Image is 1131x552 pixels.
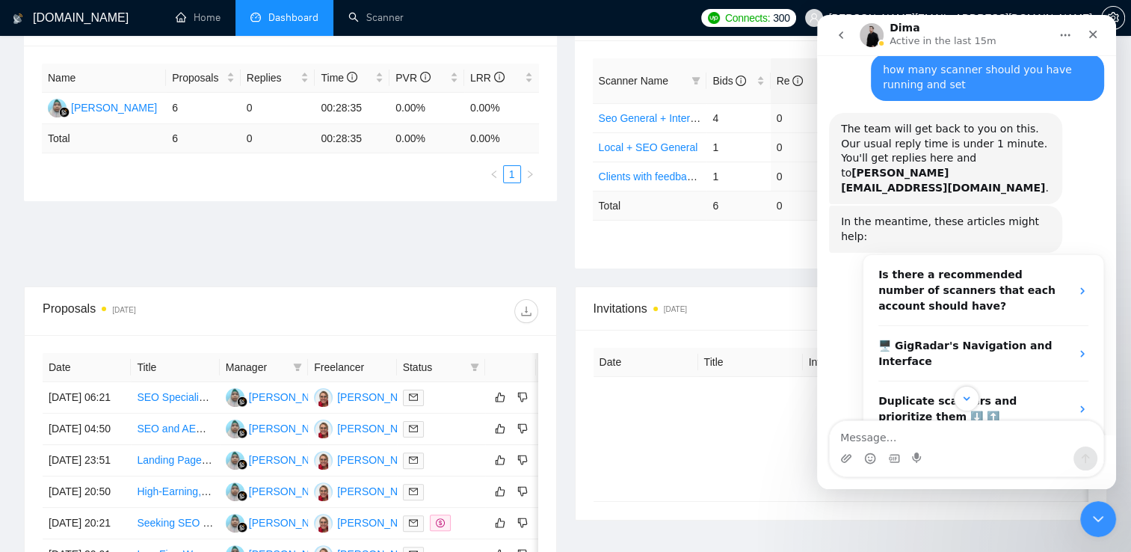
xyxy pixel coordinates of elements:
[43,353,131,382] th: Date
[237,491,247,501] img: gigradar-bm.png
[137,485,597,497] a: High-Earning, Commission-Based Cold Caller / Appointment Setter / Lead Generator / Cold Emailer
[464,93,539,124] td: 0.00%
[43,445,131,476] td: [DATE] 23:51
[708,12,720,24] img: upwork-logo.png
[594,299,1089,318] span: Invitations
[521,165,539,183] button: right
[237,428,247,438] img: gigradar-bm.png
[137,391,361,403] a: SEO Specialist Needed For High Traffic Website
[247,70,298,86] span: Replies
[241,93,315,124] td: 0
[315,93,389,124] td: 00:28:35
[314,390,423,402] a: HD[PERSON_NAME]
[59,107,70,117] img: gigradar-bm.png
[495,391,505,403] span: like
[176,11,221,24] a: homeHome
[517,454,528,466] span: dislike
[409,518,418,527] span: mail
[241,64,315,93] th: Replies
[321,72,357,84] span: Time
[166,124,241,153] td: 6
[771,162,834,191] td: 0
[698,348,803,377] th: Title
[337,389,423,405] div: [PERSON_NAME]
[314,516,423,528] a: HD[PERSON_NAME]
[691,76,700,85] span: filter
[337,452,423,468] div: [PERSON_NAME]
[771,103,834,132] td: 0
[172,70,224,86] span: Proposals
[599,75,668,87] span: Scanner Name
[314,453,423,465] a: HD[PERSON_NAME]
[409,456,418,464] span: mail
[514,420,531,438] button: dislike
[249,515,335,531] div: [PERSON_NAME]
[43,508,131,539] td: [DATE] 20:21
[515,305,537,317] span: download
[314,420,333,438] img: HD
[43,414,131,445] td: [DATE] 04:50
[337,420,423,437] div: [PERSON_NAME]
[137,517,363,529] a: Seeking SEO & AEO Expert for Four Companies
[48,99,67,117] img: NN
[599,112,751,124] a: Seo General + Interm +Template
[226,451,244,470] img: NN
[249,452,335,468] div: [PERSON_NAME]
[314,388,333,407] img: HD
[1102,12,1124,24] span: setting
[314,451,333,470] img: HD
[403,359,464,375] span: Status
[250,12,261,22] span: dashboard
[166,64,241,93] th: Proposals
[226,422,335,434] a: NN[PERSON_NAME]
[605,449,1077,465] div: No data
[226,453,335,465] a: NN[PERSON_NAME]
[241,124,315,153] td: 0
[712,75,746,87] span: Bids
[308,353,396,382] th: Freelancer
[792,76,803,86] span: info-circle
[514,482,531,500] button: dislike
[470,363,479,372] span: filter
[495,423,505,435] span: like
[599,141,698,153] a: Local + SEO General
[268,11,318,24] span: Dashboard
[347,72,357,82] span: info-circle
[809,13,819,23] span: user
[485,165,503,183] button: left
[43,476,131,508] td: [DATE] 20:50
[220,353,308,382] th: Manager
[314,422,423,434] a: HD[PERSON_NAME]
[249,483,335,500] div: [PERSON_NAME]
[389,93,464,124] td: 0.00%
[71,99,157,116] div: [PERSON_NAME]
[226,420,244,438] img: NN
[817,15,1116,489] iframe: Intercom live chat
[771,132,834,162] td: 0
[491,451,509,469] button: like
[514,514,531,532] button: dislike
[137,423,369,435] a: SEO and AEO/GEO Expert for US-Based Website
[314,485,423,497] a: HD[PERSON_NAME]
[226,485,335,497] a: NN[PERSON_NAME]
[409,487,418,496] span: mail
[237,522,247,533] img: gigradar-bm.png
[725,10,770,26] span: Connects:
[293,363,302,372] span: filter
[226,390,335,402] a: NN[PERSON_NAME]
[131,353,219,382] th: Title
